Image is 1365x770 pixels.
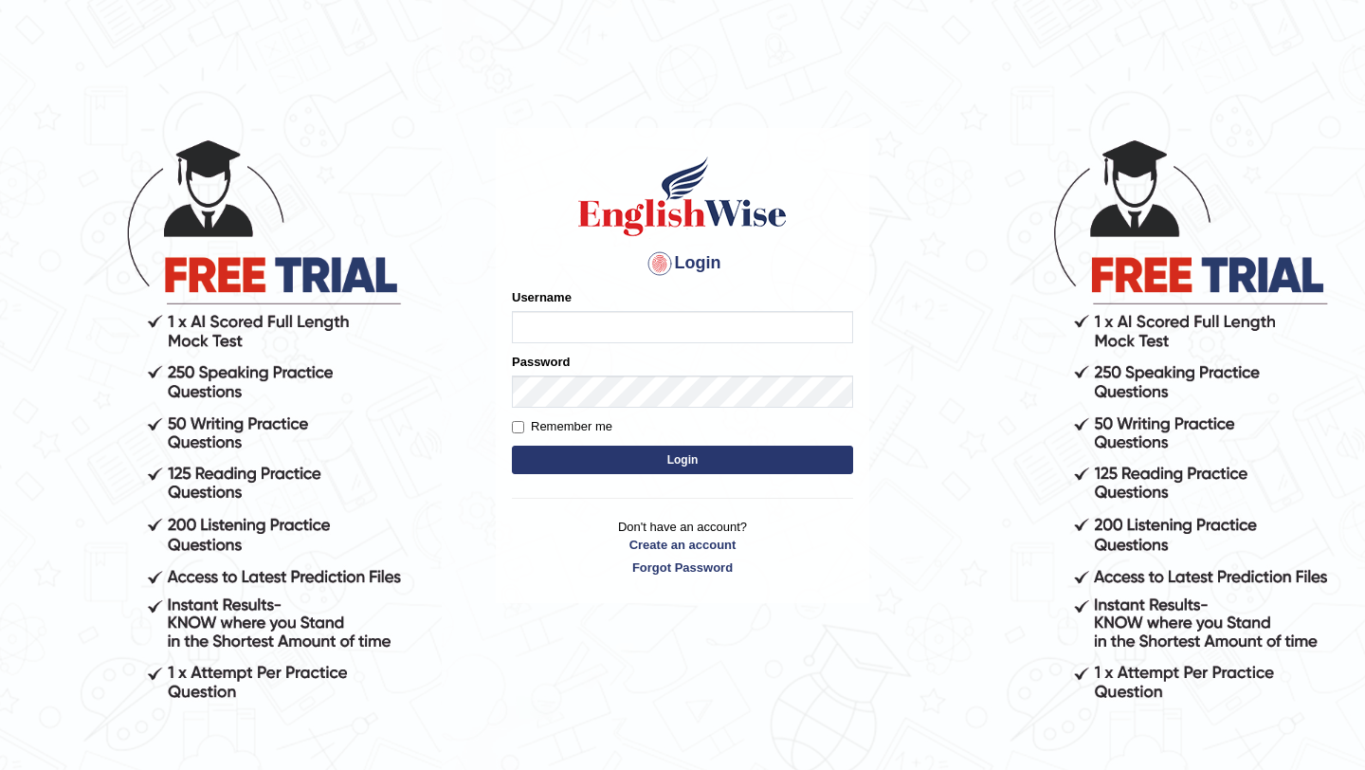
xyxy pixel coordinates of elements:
[512,248,853,279] h4: Login
[512,518,853,577] p: Don't have an account?
[512,288,572,306] label: Username
[512,536,853,554] a: Create an account
[574,154,791,239] img: Logo of English Wise sign in for intelligent practice with AI
[512,446,853,474] button: Login
[512,353,570,371] label: Password
[512,559,853,577] a: Forgot Password
[512,417,612,436] label: Remember me
[512,421,524,433] input: Remember me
